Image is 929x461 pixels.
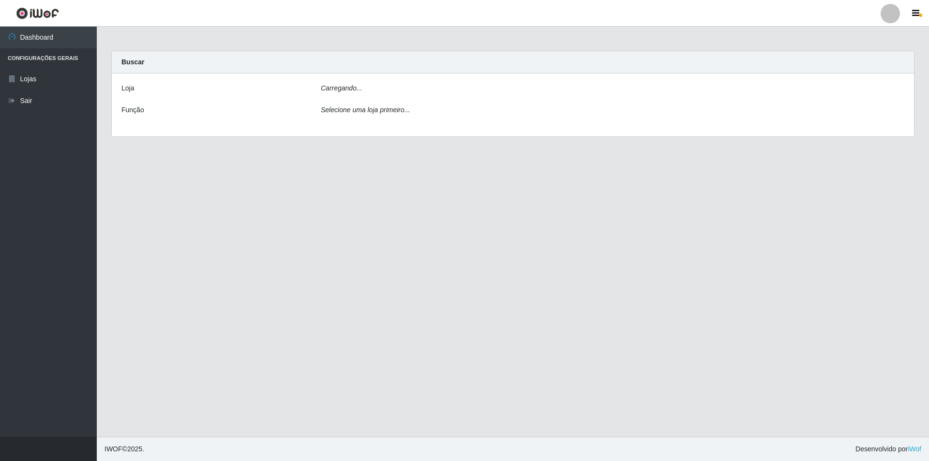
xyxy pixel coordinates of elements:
span: Desenvolvido por [855,444,921,454]
span: IWOF [105,445,122,453]
label: Loja [121,83,134,93]
label: Função [121,105,144,115]
a: iWof [908,445,921,453]
span: © 2025 . [105,444,144,454]
i: Selecione uma loja primeiro... [321,106,410,114]
img: CoreUI Logo [16,7,59,19]
strong: Buscar [121,58,144,66]
i: Carregando... [321,84,362,92]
